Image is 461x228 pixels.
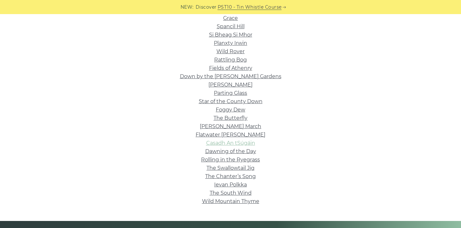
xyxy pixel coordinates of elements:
a: [PERSON_NAME] March [200,123,261,129]
a: Down by the [PERSON_NAME] Gardens [180,73,281,79]
a: Grace [223,15,238,21]
a: Si­ Bheag Si­ Mhor [209,32,252,38]
a: Spancil Hill [217,23,245,29]
span: NEW: [181,4,194,11]
a: The Swallowtail Jig [206,165,255,171]
a: Wild Rover [216,48,245,54]
a: Planxty Irwin [214,40,247,46]
a: Star of the County Down [199,98,263,104]
a: Wild Mountain Thyme [202,198,259,204]
span: Discover [196,4,217,11]
a: Flatwater [PERSON_NAME] [196,132,265,138]
a: Dawning of the Day [205,148,256,154]
a: Foggy Dew [216,107,245,113]
a: The South Wind [210,190,252,196]
a: [PERSON_NAME] [208,82,253,88]
a: PST10 - Tin Whistle Course [218,4,282,11]
a: Casadh An tSúgáin [206,140,255,146]
a: Parting Glass [214,90,247,96]
a: The Butterfly [214,115,247,121]
a: Rattling Bog [214,57,247,63]
a: Fields of Athenry [209,65,252,71]
a: The Chanter’s Song [205,173,256,179]
a: Ievan Polkka [214,182,247,188]
a: Rolling in the Ryegrass [201,157,260,163]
